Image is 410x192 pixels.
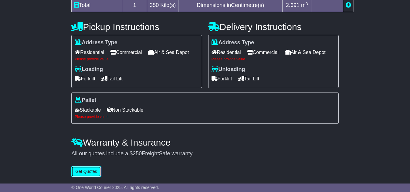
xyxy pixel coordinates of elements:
div: Please provide value [212,57,335,61]
span: Residential [212,48,241,57]
span: Commercial [110,48,142,57]
label: Address Type [75,39,117,46]
span: Forklift [212,74,232,83]
span: Forklift [75,74,95,83]
span: Commercial [247,48,279,57]
label: Unloading [212,66,245,73]
div: Please provide value [75,57,198,61]
span: m [301,2,308,8]
span: Tail Lift [101,74,123,83]
div: All our quotes include a $ FreightSafe warranty. [71,150,339,157]
button: Get Quotes [71,166,101,177]
h4: Pickup Instructions [71,22,202,32]
span: 250 [133,150,142,157]
label: Pallet [75,97,96,104]
label: Address Type [212,39,254,46]
span: Stackable [75,105,101,115]
span: Residential [75,48,104,57]
a: Add new item [346,2,351,8]
sup: 3 [306,2,308,6]
span: © One World Courier 2025. All rights reserved. [71,185,159,190]
span: 2.691 [286,2,300,8]
span: 350 [150,2,159,8]
span: Tail Lift [238,74,259,83]
label: Loading [75,66,103,73]
span: Air & Sea Depot [148,48,189,57]
h4: Delivery Instructions [208,22,339,32]
span: Non Stackable [107,105,143,115]
span: Air & Sea Depot [285,48,326,57]
h4: Warranty & Insurance [71,137,339,147]
div: Please provide value [75,115,335,119]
